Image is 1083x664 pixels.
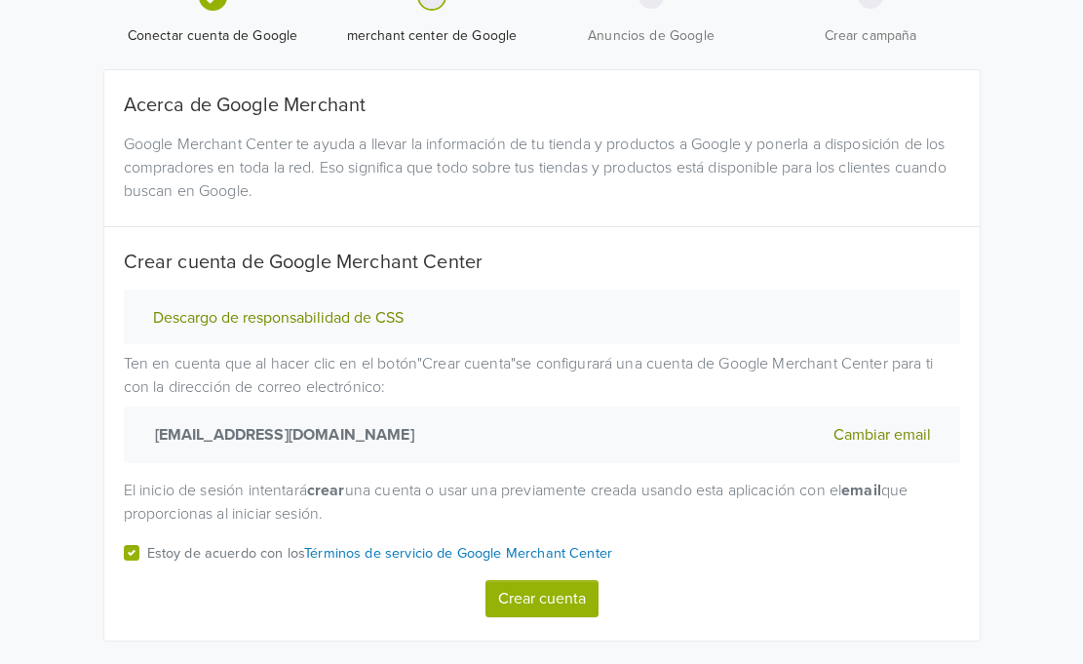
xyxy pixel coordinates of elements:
p: Ten en cuenta que al hacer clic en el botón " Crear cuenta " se configurará una cuenta de Google ... [124,352,960,463]
strong: email [841,481,881,500]
strong: [EMAIL_ADDRESS][DOMAIN_NAME] [147,423,414,447]
span: merchant center de Google [330,26,534,46]
p: Estoy de acuerdo con los [147,543,613,565]
span: Anuncios de Google [550,26,754,46]
p: El inicio de sesión intentará una cuenta o usar una previamente creada usando esta aplicación con... [124,479,960,526]
button: Descargo de responsabilidad de CSS [147,308,409,329]
h5: Acerca de Google Merchant [124,94,960,117]
span: Crear campaña [769,26,973,46]
button: Cambiar email [828,422,937,448]
button: Crear cuenta [485,580,599,617]
span: Conectar cuenta de Google [111,26,315,46]
strong: crear [307,481,345,500]
a: Términos de servicio de Google Merchant Center [304,545,612,562]
h5: Crear cuenta de Google Merchant Center [124,251,960,274]
div: Google Merchant Center te ayuda a llevar la información de tu tienda y productos a Google y poner... [109,133,975,203]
